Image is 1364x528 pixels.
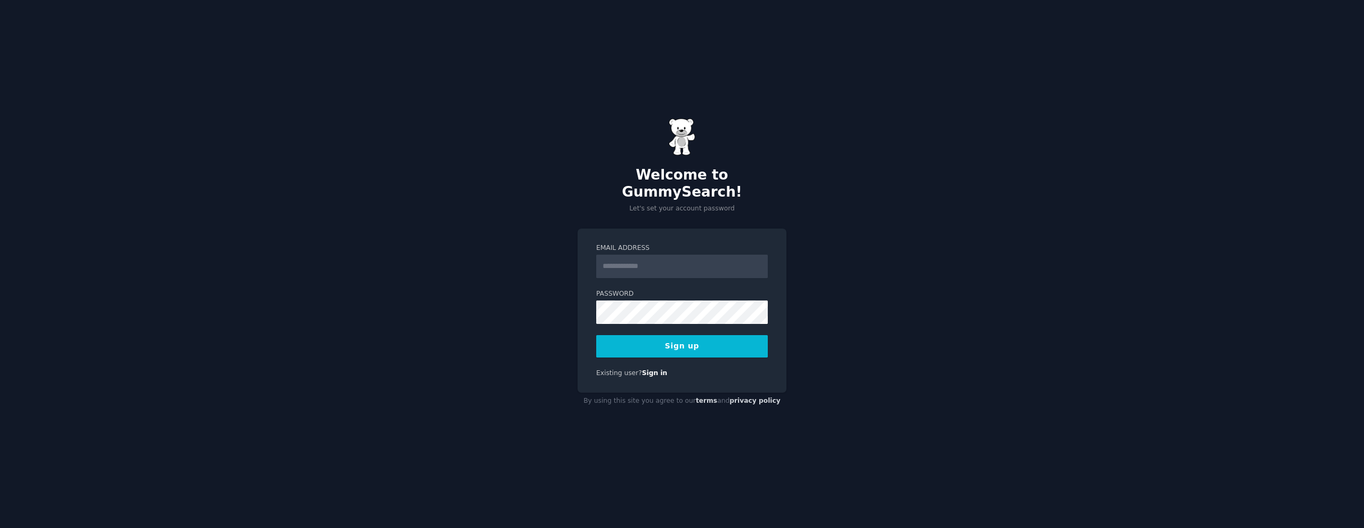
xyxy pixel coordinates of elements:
label: Email Address [596,243,768,253]
h2: Welcome to GummySearch! [578,167,786,200]
img: Gummy Bear [669,118,695,156]
a: privacy policy [729,397,781,404]
p: Let's set your account password [578,204,786,214]
div: By using this site you agree to our and [578,393,786,410]
button: Sign up [596,335,768,358]
label: Password [596,289,768,299]
span: Existing user? [596,369,642,377]
a: Sign in [642,369,668,377]
a: terms [696,397,717,404]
